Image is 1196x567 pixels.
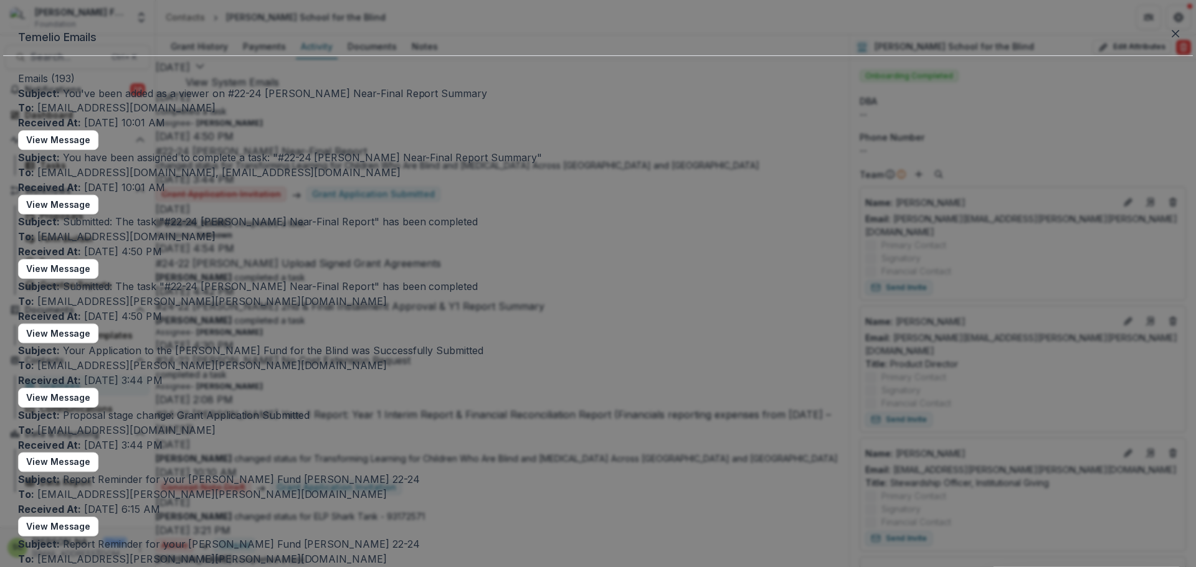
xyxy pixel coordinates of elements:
p: Proposal stage change: Grant Application Submitted [18,408,1178,423]
p: [EMAIL_ADDRESS][PERSON_NAME][PERSON_NAME][DOMAIN_NAME] [18,551,1178,566]
button: View Message [18,259,98,279]
button: Close [1165,24,1185,44]
b: Subject: [18,280,60,293]
p: [DATE] 4:50 PM [18,244,1178,259]
p: Report Reminder for your [PERSON_NAME] Fund [PERSON_NAME] 22-24 [18,472,1178,487]
p: [EMAIL_ADDRESS][DOMAIN_NAME] [18,229,1178,244]
b: To: [18,102,34,115]
b: Received At: [18,374,81,387]
button: View Message [18,130,98,150]
b: Received At: [18,116,81,129]
button: View Message [18,388,98,408]
b: Received At: [18,503,81,515]
p: Your Application to the [PERSON_NAME] Fund for the Blind was Successfully Submitted [18,343,1178,358]
p: You've been added as a viewer on #22-24 [PERSON_NAME] Near-Final Report Summary [18,86,1178,101]
p: [DATE] 4:50 PM [18,309,1178,324]
b: To: [18,295,34,307]
b: Subject: [18,151,60,164]
p: [DATE] 10:01 AM [18,180,1178,195]
button: View Message [18,195,98,215]
b: Subject: [18,216,60,228]
p: [DATE] 3:44 PM [18,373,1178,388]
p: [EMAIL_ADDRESS][DOMAIN_NAME] [18,101,1178,116]
button: View Message [18,517,98,537]
p: [EMAIL_ADDRESS][PERSON_NAME][PERSON_NAME][DOMAIN_NAME] [18,294,1178,309]
b: Subject: [18,409,60,421]
p: [DATE] 6:15 AM [18,502,1178,517]
b: To: [18,424,34,436]
b: To: [18,230,34,243]
p: [EMAIL_ADDRESS][DOMAIN_NAME], [EMAIL_ADDRESS][DOMAIN_NAME] [18,165,1178,180]
b: Received At: [18,310,81,322]
p: Submitted: The task "#22-24 [PERSON_NAME] Near-Final Report" has been completed [18,215,1178,230]
b: Subject: [18,344,60,357]
button: View Message [18,324,98,344]
b: To: [18,359,34,372]
b: Subject: [18,87,60,100]
p: [DATE] 3:44 PM [18,438,1178,452]
p: [EMAIL_ADDRESS][PERSON_NAME][PERSON_NAME][DOMAIN_NAME] [18,487,1178,502]
b: Received At: [18,245,81,258]
b: Received At: [18,181,81,194]
p: Report Reminder for your [PERSON_NAME] Fund [PERSON_NAME] 22-24 [18,537,1178,551]
b: Subject: [18,473,60,485]
p: [DATE] 10:01 AM [18,115,1178,130]
header: Temelio Emails [3,19,1193,56]
p: Submitted: The task "#22-24 [PERSON_NAME] Near-Final Report" has been completed [18,279,1178,294]
p: You have been assigned to complete a task: "#22-24 [PERSON_NAME] Near-Final Report Summary" [18,150,1178,165]
p: Emails ( 193 ) [18,71,1178,86]
b: Subject: [18,538,60,550]
button: View Message [18,452,98,472]
p: [EMAIL_ADDRESS][DOMAIN_NAME] [18,423,1178,438]
b: To: [18,166,34,179]
b: Received At: [18,439,81,451]
b: To: [18,488,34,500]
b: To: [18,553,34,565]
p: [EMAIL_ADDRESS][PERSON_NAME][PERSON_NAME][DOMAIN_NAME] [18,358,1178,373]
